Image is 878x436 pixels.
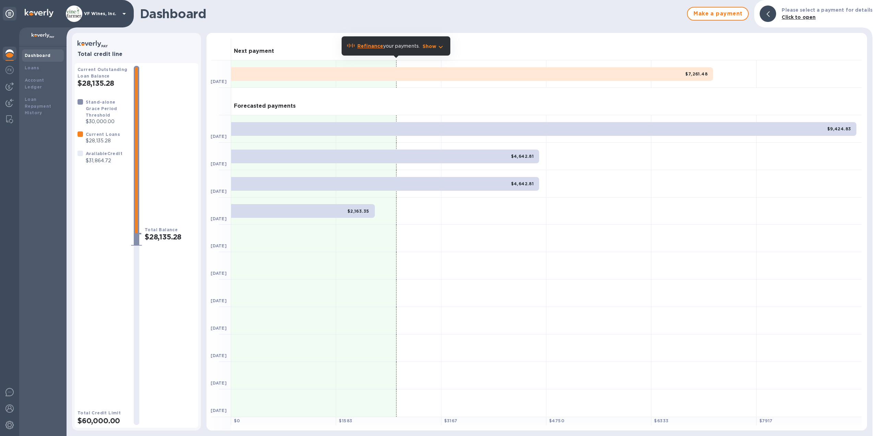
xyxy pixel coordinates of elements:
[145,233,195,241] h2: $28,135.28
[78,79,128,87] h2: $28,135.28
[145,227,178,232] b: Total Balance
[86,99,117,118] b: Stand-alone Grace Period Threshold
[25,97,51,116] b: Loan Repayment History
[25,53,51,58] b: Dashboard
[357,43,420,50] p: your payments.
[211,271,227,276] b: [DATE]
[782,14,816,20] b: Click to open
[211,134,227,139] b: [DATE]
[234,48,274,55] h3: Next payment
[234,103,296,109] h3: Forecasted payments
[234,418,240,423] b: $ 0
[3,7,16,21] div: Unpin categories
[211,216,227,221] b: [DATE]
[78,416,128,425] h2: $60,000.00
[84,11,118,16] p: VF Wines, Inc.
[78,51,195,58] h3: Total credit line
[25,65,39,70] b: Loans
[687,7,749,21] button: Make a payment
[211,408,227,413] b: [DATE]
[211,161,227,166] b: [DATE]
[211,243,227,248] b: [DATE]
[211,298,227,303] b: [DATE]
[140,7,684,21] h1: Dashboard
[347,209,369,214] b: $2,163.35
[685,71,708,76] b: $7,261.48
[211,380,227,386] b: [DATE]
[759,418,773,423] b: $ 7917
[511,154,534,159] b: $4,642.81
[693,10,743,18] span: Make a payment
[86,132,120,137] b: Current Loans
[25,9,54,17] img: Logo
[211,326,227,331] b: [DATE]
[339,418,352,423] b: $ 1583
[86,157,122,164] p: $31,864.72
[444,418,458,423] b: $ 3167
[827,126,851,131] b: $9,424.83
[78,410,121,415] b: Total Credit Limit
[5,66,14,74] img: Foreign exchange
[25,78,44,90] b: Account Ledger
[782,7,873,13] b: Please select a payment for details
[86,151,122,156] b: Available Credit
[511,181,534,186] b: $4,642.81
[78,67,128,79] b: Current Outstanding Loan Balance
[211,189,227,194] b: [DATE]
[211,353,227,358] b: [DATE]
[549,418,564,423] b: $ 4750
[654,418,668,423] b: $ 6333
[423,43,445,50] button: Show
[423,43,437,50] p: Show
[86,137,120,144] p: $28,135.28
[211,79,227,84] b: [DATE]
[86,118,128,125] p: $30,000.00
[357,43,383,49] b: Refinance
